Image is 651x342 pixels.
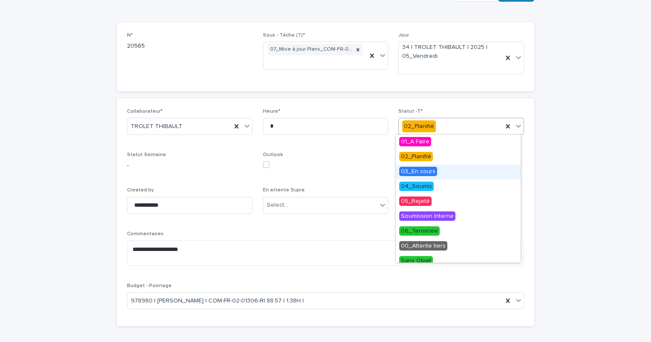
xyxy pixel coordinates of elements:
[131,296,304,305] span: 978980 | [PERSON_NAME] | COM-FR-02-01306-R| 88.57 | 1.38H |
[263,188,305,193] span: En attente Supra
[127,161,253,170] p: -
[396,254,521,269] div: Sans Objet
[267,201,288,210] div: Select...
[398,33,409,38] span: Jour
[399,167,437,176] span: 03_En cours
[127,188,154,193] span: Created by
[399,226,440,236] span: 06_Terminée
[131,122,182,131] span: TROLET THIBAULT
[399,211,455,221] span: Soumission Interne
[263,109,280,114] span: Heure
[396,150,521,165] div: 02_Planifié
[402,43,499,61] span: 34 | TROLET THIBAULT | 2025 | 05_Vendredi
[127,42,253,51] p: 20565
[402,120,436,133] div: 02_Planifié
[127,109,163,114] span: Collaborateur
[399,256,433,265] span: Sans Objet
[396,165,521,180] div: 03_En cours
[263,33,305,38] span: Sous - Tâche (T)
[399,241,447,251] span: 00_Attente tiers
[396,194,521,209] div: 05_Rejeté
[399,197,432,206] span: 05_Rejeté
[399,182,434,191] span: 04_Soumis
[398,109,423,114] span: Statut -T
[399,152,433,161] span: 02_Planifié
[396,239,521,254] div: 00_Attente tiers
[396,135,521,150] div: 01_A Faire
[268,44,354,55] div: 07_Mise à jour Plans_COM-FR-02-01306-R
[263,152,283,157] span: Outlook
[399,137,431,146] span: 01_A Faire
[127,231,164,237] span: Commentaires
[396,209,521,224] div: Soumission Interne
[396,224,521,239] div: 06_Terminée
[396,180,521,194] div: 04_Soumis
[127,152,166,157] span: Statut Semaine
[127,283,172,288] span: Budget - Pointage
[127,33,133,38] span: N°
